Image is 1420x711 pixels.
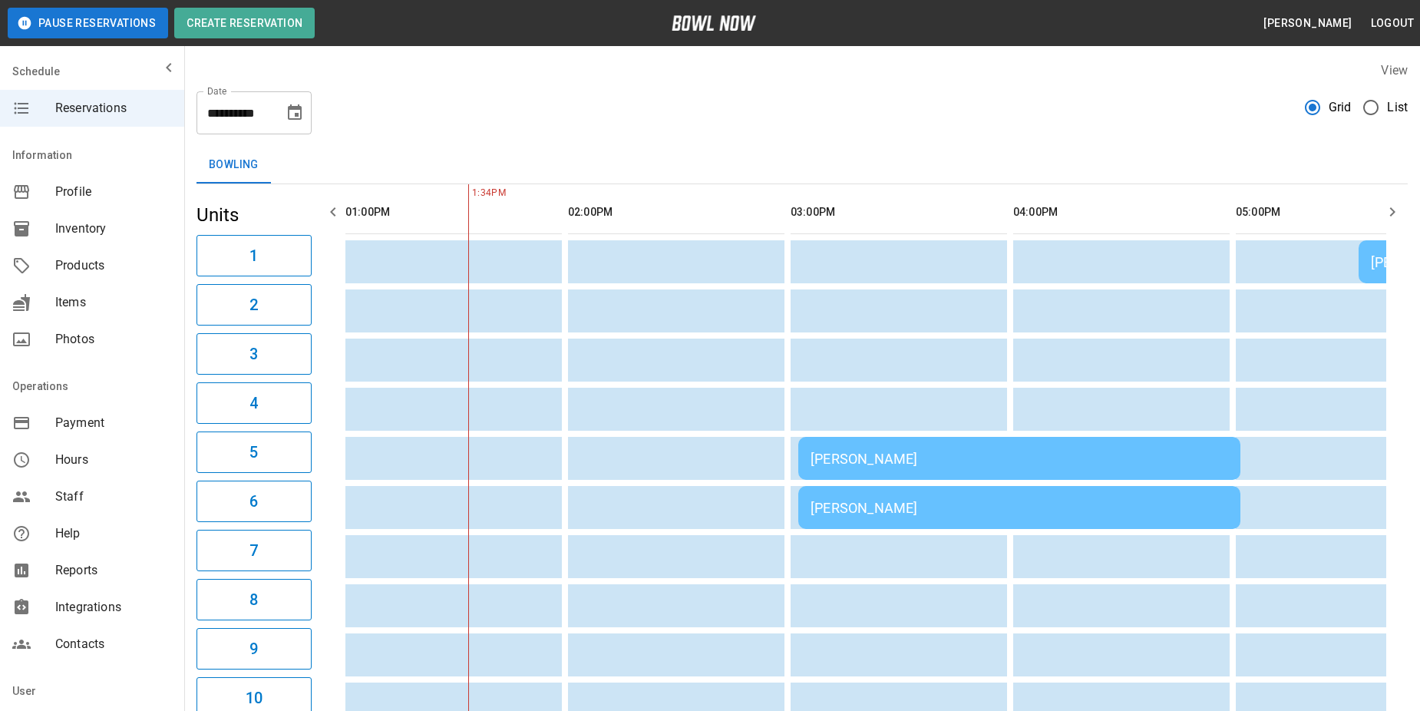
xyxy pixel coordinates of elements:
h6: 5 [249,440,258,465]
span: Items [55,293,172,312]
button: 4 [196,382,312,424]
span: Reservations [55,99,172,117]
h5: Units [196,203,312,227]
button: 2 [196,284,312,326]
button: 1 [196,235,312,276]
th: 01:00PM [345,190,562,234]
button: Choose date, selected date is Sep 14, 2025 [279,98,310,128]
span: Payment [55,414,172,432]
h6: 3 [249,342,258,366]
button: 5 [196,432,312,473]
span: 1:34PM [468,186,472,201]
span: Reports [55,561,172,580]
span: Help [55,524,172,543]
h6: 8 [249,587,258,612]
button: Logout [1365,9,1420,38]
span: Profile [55,183,172,201]
button: Create Reservation [174,8,315,38]
button: 3 [196,333,312,375]
h6: 2 [249,293,258,317]
span: Products [55,256,172,275]
div: [PERSON_NAME] [811,451,1228,467]
span: Inventory [55,220,172,238]
h6: 9 [249,637,258,661]
h6: 4 [249,391,258,415]
h6: 7 [249,538,258,563]
span: Photos [55,330,172,349]
button: 7 [196,530,312,571]
span: Hours [55,451,172,469]
h6: 1 [249,243,258,268]
h6: 6 [249,489,258,514]
label: View [1381,63,1408,78]
button: Pause Reservations [8,8,168,38]
img: logo [672,15,756,31]
button: 6 [196,481,312,522]
span: Contacts [55,635,172,653]
button: Bowling [196,147,271,184]
button: [PERSON_NAME] [1257,9,1358,38]
span: Grid [1329,98,1352,117]
span: List [1387,98,1408,117]
h6: 10 [246,686,263,710]
span: Integrations [55,598,172,617]
button: 9 [196,628,312,670]
div: [PERSON_NAME] [811,500,1228,516]
span: Staff [55,488,172,506]
div: inventory tabs [196,147,1408,184]
button: 8 [196,579,312,620]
